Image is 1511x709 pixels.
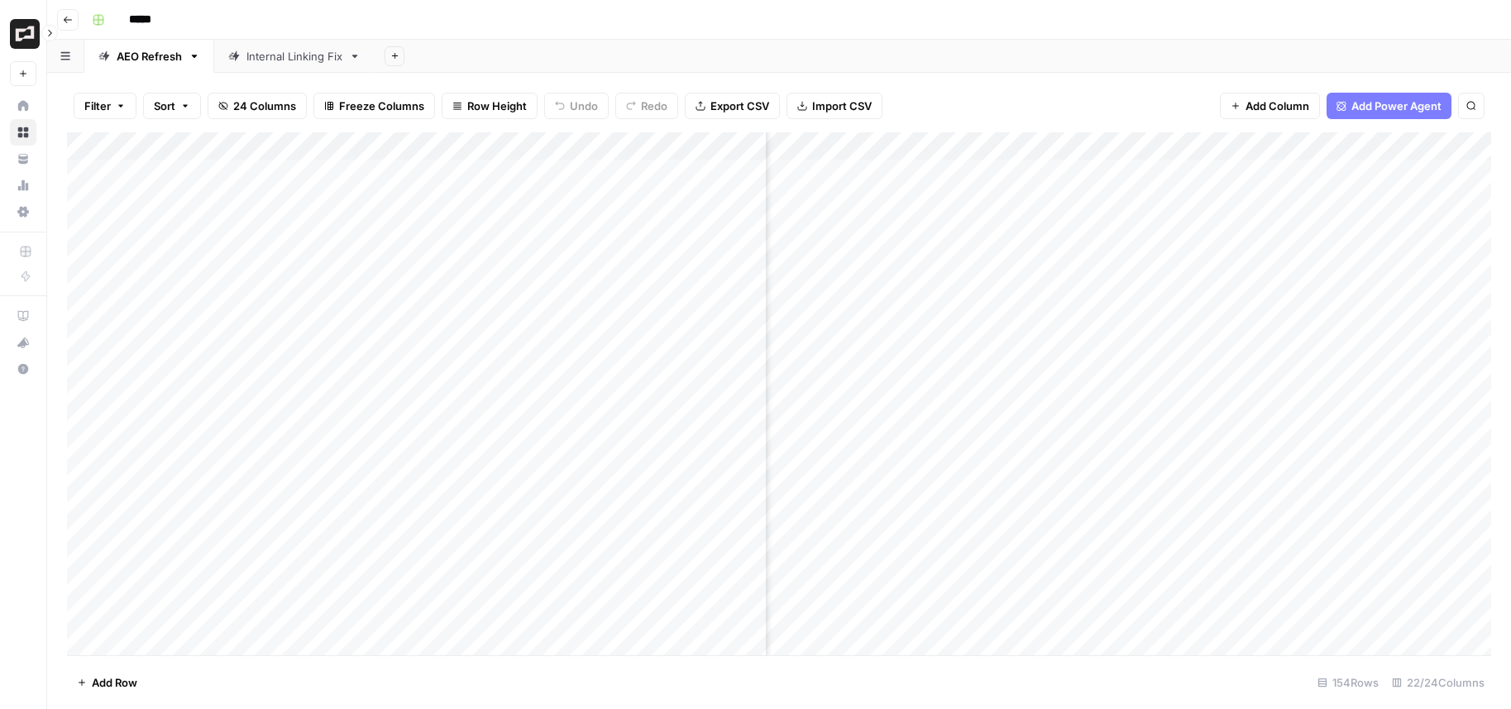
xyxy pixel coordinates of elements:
span: Undo [570,98,598,114]
button: Import CSV [787,93,882,119]
span: Add Column [1246,98,1309,114]
span: Export CSV [710,98,769,114]
div: Internal Linking Fix [246,48,342,65]
span: Freeze Columns [339,98,424,114]
span: Sort [154,98,175,114]
button: Sort [143,93,201,119]
button: Export CSV [685,93,780,119]
a: AirOps Academy [10,303,36,329]
button: Add Row [67,669,147,696]
button: What's new? [10,329,36,356]
a: Settings [10,199,36,225]
div: 154 Rows [1311,669,1385,696]
button: Row Height [442,93,538,119]
div: AEO Refresh [117,48,182,65]
a: Internal Linking Fix [214,40,375,73]
button: Help + Support [10,356,36,382]
span: 24 Columns [233,98,296,114]
button: Workspace: Brex [10,13,36,55]
button: Filter [74,93,136,119]
a: Usage [10,172,36,199]
a: Home [10,93,36,119]
button: Add Column [1220,93,1320,119]
span: Filter [84,98,111,114]
a: Your Data [10,146,36,172]
button: Freeze Columns [313,93,435,119]
a: AEO Refresh [84,40,214,73]
a: Browse [10,119,36,146]
button: Undo [544,93,609,119]
button: Redo [615,93,678,119]
img: Brex Logo [10,19,40,49]
span: Import CSV [812,98,872,114]
button: Add Power Agent [1327,93,1451,119]
div: What's new? [11,330,36,355]
div: 22/24 Columns [1385,669,1491,696]
span: Redo [641,98,667,114]
button: 24 Columns [208,93,307,119]
span: Row Height [467,98,527,114]
span: Add Row [92,674,137,691]
span: Add Power Agent [1351,98,1442,114]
